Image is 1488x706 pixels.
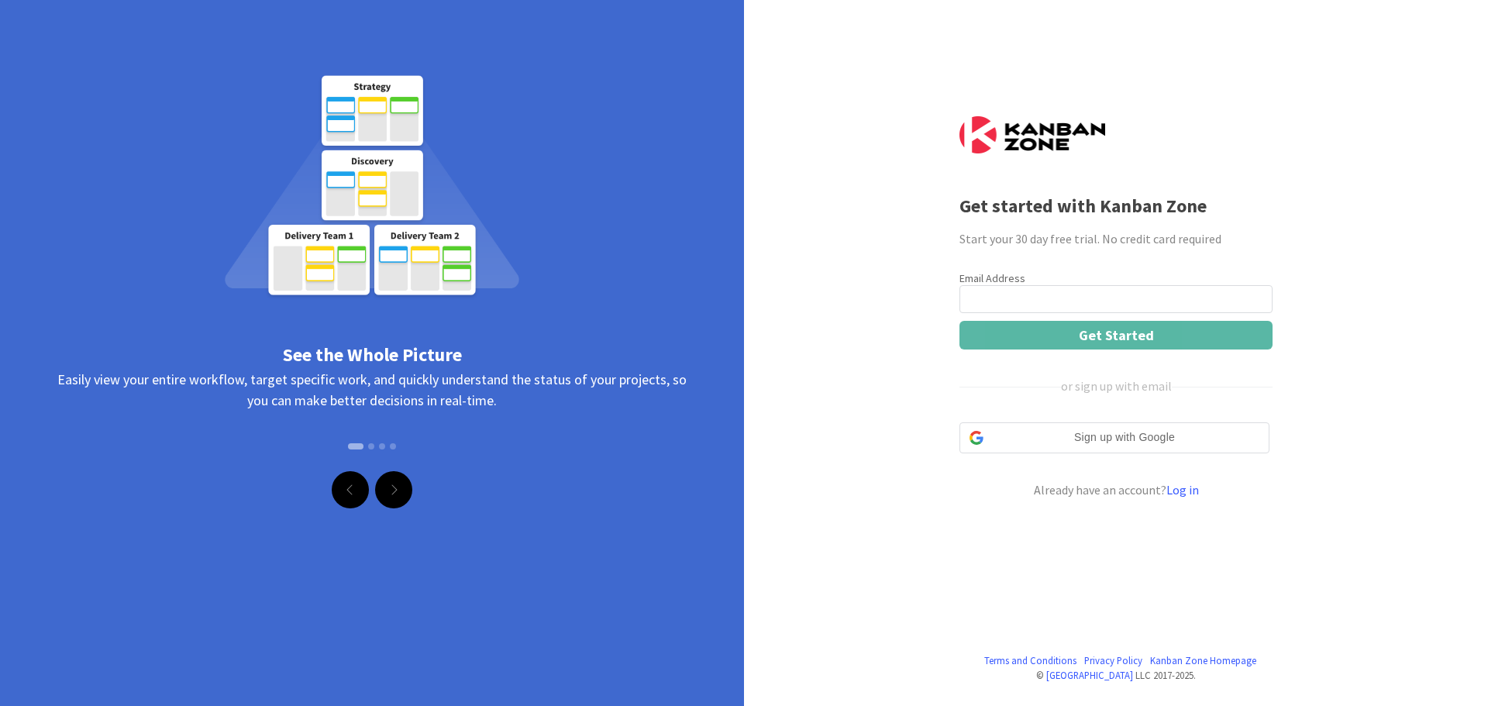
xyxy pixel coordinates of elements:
[959,422,1269,453] div: Sign up with Google
[390,436,396,457] button: Slide 4
[1150,653,1256,668] a: Kanban Zone Homepage
[990,429,1259,446] span: Sign up with Google
[959,271,1025,285] label: Email Address
[1061,377,1172,395] div: or sign up with email
[959,229,1273,248] div: Start your 30 day free trial. No credit card required
[984,653,1076,668] a: Terms and Conditions
[368,436,374,457] button: Slide 2
[959,194,1207,218] b: Get started with Kanban Zone
[54,341,690,369] div: See the Whole Picture
[1084,653,1142,668] a: Privacy Policy
[379,436,385,457] button: Slide 3
[959,668,1273,683] div: © LLC 2017- 2025 .
[348,443,363,449] button: Slide 1
[1166,482,1199,498] a: Log in
[54,369,690,470] div: Easily view your entire workflow, target specific work, and quickly understand the status of your...
[959,116,1105,153] img: Kanban Zone
[1046,669,1133,681] a: [GEOGRAPHIC_DATA]
[959,480,1273,499] div: Already have an account?
[959,321,1273,350] button: Get Started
